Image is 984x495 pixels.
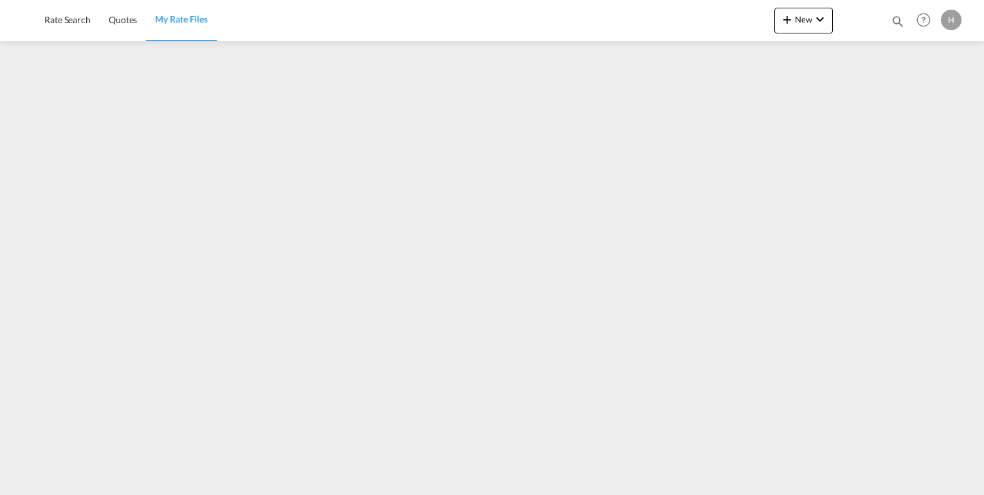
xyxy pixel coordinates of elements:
span: My Rate Files [155,14,208,24]
span: New [779,14,828,24]
md-icon: icon-plus 400-fg [779,12,795,27]
button: icon-plus 400-fgNewicon-chevron-down [774,8,833,33]
span: Help [913,9,934,31]
div: icon-magnify [891,14,905,33]
md-icon: icon-chevron-down [812,12,828,27]
span: Rate Search [44,14,91,25]
div: H [941,10,961,30]
span: Quotes [109,14,137,25]
md-icon: icon-magnify [891,14,905,28]
div: Help [913,9,941,32]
